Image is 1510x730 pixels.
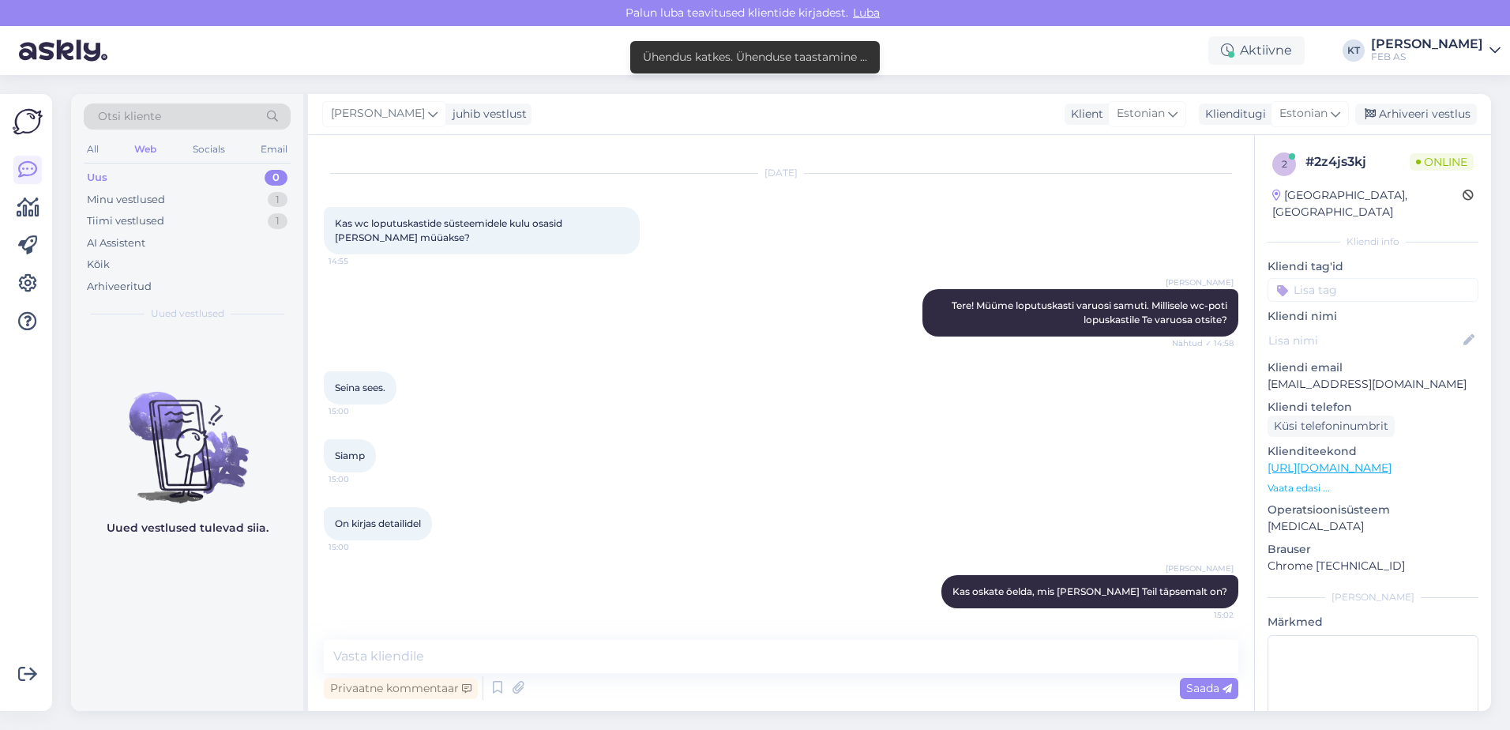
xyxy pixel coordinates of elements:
div: Kliendi info [1268,235,1478,249]
div: Arhiveeri vestlus [1355,103,1477,125]
div: Ühendus katkes. Ühenduse taastamine ... [643,49,867,66]
div: KT [1343,40,1365,62]
p: [MEDICAL_DATA] [1268,518,1478,535]
span: Estonian [1279,105,1328,122]
p: Operatsioonisüsteem [1268,502,1478,518]
span: [PERSON_NAME] [331,105,425,122]
div: Klienditugi [1199,106,1266,122]
div: [DATE] [324,166,1238,180]
p: Kliendi email [1268,359,1478,376]
span: 2 [1282,158,1287,170]
div: Klient [1065,106,1103,122]
span: Seina sees. [335,382,385,393]
p: Kliendi telefon [1268,399,1478,416]
div: Socials [190,139,228,160]
span: 15:02 [1174,609,1234,621]
div: Minu vestlused [87,192,165,208]
span: Online [1410,153,1474,171]
input: Lisa tag [1268,278,1478,302]
div: Email [257,139,291,160]
div: juhib vestlust [446,106,527,122]
span: Siamp [335,450,365,461]
span: Kas oskate öelda, mis [PERSON_NAME] Teil täpsemalt on? [952,585,1227,597]
span: Tere! Müüme loputuskasti varuosi samuti. Millisele wc-poti lopuskastile Te varuosa otsite? [952,299,1230,325]
p: Kliendi nimi [1268,308,1478,325]
p: Klienditeekond [1268,443,1478,460]
div: [PERSON_NAME] [1268,590,1478,604]
div: All [84,139,102,160]
span: 15:00 [329,541,388,553]
p: Brauser [1268,541,1478,558]
div: Arhiveeritud [87,279,152,295]
div: AI Assistent [87,235,145,251]
span: Uued vestlused [151,307,224,321]
div: [PERSON_NAME] [1371,38,1483,51]
p: Uued vestlused tulevad siia. [107,520,269,536]
span: Kas wc loputuskastide süsteemidele kulu osasid [PERSON_NAME] müüakse? [335,217,565,243]
p: Märkmed [1268,614,1478,630]
span: Nähtud ✓ 14:58 [1172,337,1234,349]
img: Askly Logo [13,107,43,137]
span: Luba [848,6,885,20]
div: Küsi telefoninumbrit [1268,416,1395,437]
div: Uus [87,170,107,186]
img: No chats [71,363,303,506]
input: Lisa nimi [1268,332,1460,349]
span: [PERSON_NAME] [1166,277,1234,288]
span: On kirjas detailidel [335,517,421,529]
div: 0 [265,170,287,186]
a: [URL][DOMAIN_NAME] [1268,461,1392,475]
span: 15:00 [329,405,388,417]
p: Kliendi tag'id [1268,258,1478,275]
span: [PERSON_NAME] [1166,563,1234,574]
div: Privaatne kommentaar [324,678,478,699]
span: 14:55 [329,255,388,267]
a: [PERSON_NAME]FEB AS [1371,38,1501,63]
div: Aktiivne [1208,36,1305,65]
p: Vaata edasi ... [1268,481,1478,495]
div: Kõik [87,257,110,273]
div: 1 [268,192,287,208]
p: Chrome [TECHNICAL_ID] [1268,558,1478,574]
span: Saada [1186,681,1232,695]
div: Web [131,139,160,160]
div: FEB AS [1371,51,1483,63]
span: Otsi kliente [98,108,161,125]
div: # 2z4js3kj [1305,152,1410,171]
div: [GEOGRAPHIC_DATA], [GEOGRAPHIC_DATA] [1272,187,1463,220]
span: Estonian [1117,105,1165,122]
div: Tiimi vestlused [87,213,164,229]
div: 1 [268,213,287,229]
span: 15:00 [329,473,388,485]
p: [EMAIL_ADDRESS][DOMAIN_NAME] [1268,376,1478,393]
